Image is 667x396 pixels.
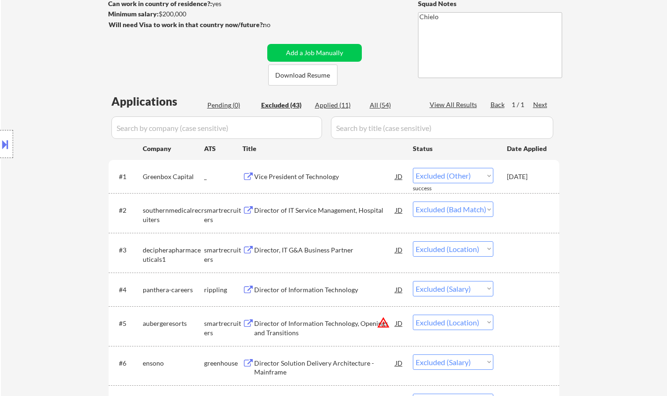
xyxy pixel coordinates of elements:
div: JD [395,241,404,258]
button: Add a Job Manually [267,44,362,62]
div: 1 / 1 [512,100,533,109]
div: ensono [143,359,204,368]
div: Date Applied [507,144,548,153]
div: Status [413,140,493,157]
div: Title [242,144,404,153]
div: View All Results [430,100,480,109]
div: ATS [204,144,242,153]
div: JD [395,315,404,331]
strong: Will need Visa to work in that country now/future?: [109,21,264,29]
div: Next [533,100,548,109]
div: #6 [119,359,135,368]
input: Search by company (case sensitive) [111,116,322,139]
div: Applied (11) [315,101,362,110]
div: JD [395,168,404,185]
div: smartrecruiters [204,319,242,337]
div: success [413,185,450,193]
div: smartrecruiters [204,206,242,224]
div: JD [395,281,404,298]
div: JD [395,202,404,218]
div: decipherapharmaceuticals1 [143,245,204,264]
div: $200,000 [108,9,264,19]
div: Back [491,100,506,109]
div: JD [395,354,404,371]
div: Company [143,144,204,153]
div: panthera-careers [143,285,204,295]
button: warning_amber [377,316,390,329]
div: greenhouse [204,359,242,368]
div: Vice President of Technology [254,172,396,181]
div: smartrecruiters [204,245,242,264]
div: All (54) [370,101,417,110]
button: Download Resume [268,65,337,86]
div: #3 [119,245,135,255]
div: rippling [204,285,242,295]
div: Director of Information Technology, Openings and Transitions [254,319,396,337]
div: Director Solution Delivery Architecture - Mainframe [254,359,396,377]
div: southernmedicalrecruiters [143,206,204,224]
div: Director, IT G&A Business Partner [254,245,396,255]
div: Pending (0) [207,101,254,110]
div: Director of Information Technology [254,285,396,295]
div: #4 [119,285,135,295]
input: Search by title (case sensitive) [331,116,553,139]
div: Director of IT Service Management, Hospital [254,206,396,215]
div: #5 [119,319,135,328]
div: aubergeresorts [143,319,204,328]
div: Excluded (43) [261,101,308,110]
div: [DATE] [507,172,548,181]
strong: Minimum salary: [108,10,159,18]
div: no [263,20,290,29]
div: _ [204,172,242,181]
div: Greenbox Capital [143,172,204,181]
